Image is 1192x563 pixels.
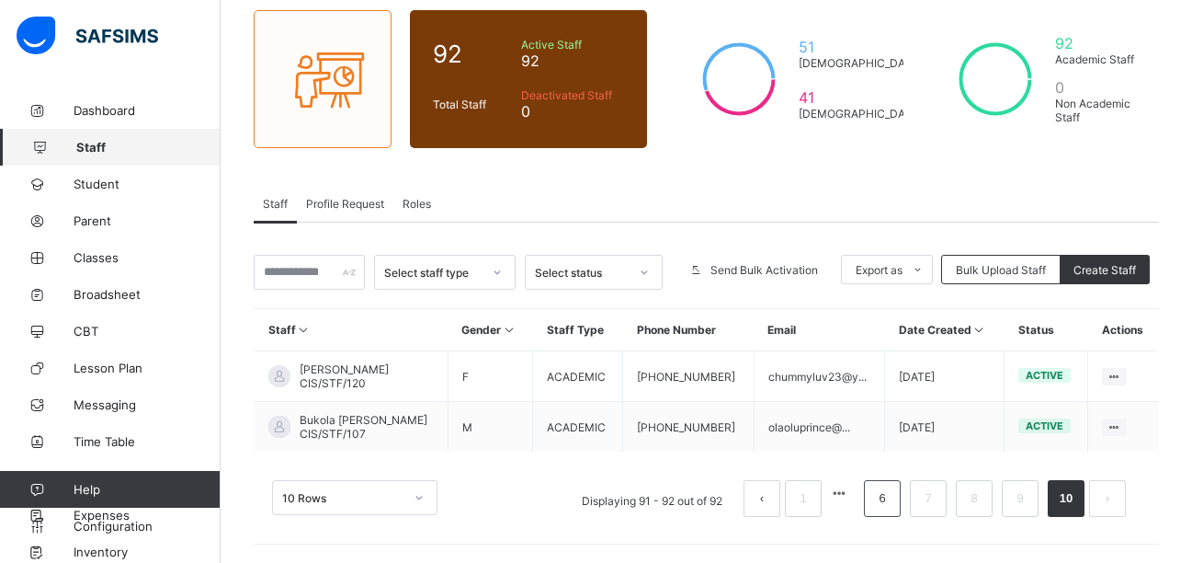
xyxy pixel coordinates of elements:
span: Help [74,482,220,497]
span: Non Academic Staff [1055,97,1136,124]
th: Phone Number [623,309,754,351]
span: Lesson Plan [74,361,221,375]
span: active [1026,419,1063,432]
span: Time Table [74,434,221,449]
td: [PHONE_NUMBER] [623,351,754,402]
td: F [448,351,533,402]
a: 1 [794,487,812,511]
span: CIS/STF/107 [300,427,366,441]
span: Staff [263,197,288,211]
th: Actions [1088,309,1159,351]
li: 8 [956,480,993,517]
div: Select status [535,266,629,280]
span: CIS/STF/120 [300,376,366,390]
span: 0 [521,102,625,121]
span: [DEMOGRAPHIC_DATA] [799,107,922,121]
span: Deactivated Staff [521,88,625,102]
th: Staff [255,309,448,351]
td: [PHONE_NUMBER] [623,402,754,453]
span: Messaging [74,397,221,412]
div: Select staff type [384,266,482,280]
div: 10 Rows [282,491,403,505]
td: [DATE] [885,402,1005,453]
span: Academic Staff [1055,52,1136,66]
span: 92 [433,40,512,68]
li: 上一页 [744,480,780,517]
button: prev page [744,480,780,517]
span: Student [74,177,221,191]
span: Create Staff [1073,263,1136,277]
span: Roles [403,197,431,211]
i: Sort in Ascending Order [971,323,987,337]
span: Broadsheet [74,287,221,302]
td: [DATE] [885,351,1005,402]
span: Profile Request [306,197,384,211]
span: Classes [74,250,221,265]
span: 51 [799,38,922,56]
li: Displaying 91 - 92 out of 92 [568,480,736,517]
li: 7 [910,480,947,517]
a: 7 [919,487,937,511]
td: chummyluv23@y... [754,351,884,402]
th: Email [754,309,884,351]
i: Sort in Ascending Order [296,323,312,337]
span: [PERSON_NAME] [300,362,389,376]
li: 向前 5 页 [826,480,852,506]
img: safsims [17,17,158,55]
span: 0 [1055,78,1136,97]
th: Staff Type [533,309,623,351]
li: 9 [1002,480,1039,517]
button: next page [1089,480,1126,517]
th: Status [1005,309,1088,351]
span: Active Staff [521,38,625,52]
span: 41 [799,88,922,107]
span: Staff [76,140,221,155]
li: 下一页 [1089,480,1126,517]
span: [DEMOGRAPHIC_DATA] [799,56,922,70]
a: 8 [965,487,982,511]
span: Send Bulk Activation [710,263,818,277]
td: M [448,402,533,453]
td: ACADEMIC [533,402,623,453]
span: Dashboard [74,103,221,118]
i: Sort in Ascending Order [501,323,517,337]
td: ACADEMIC [533,351,623,402]
span: Inventory [74,545,221,559]
span: 92 [521,52,625,70]
a: 9 [1011,487,1028,511]
div: Total Staff [428,93,517,116]
li: 1 [785,480,822,517]
li: 10 [1048,480,1084,517]
span: Configuration [74,519,220,534]
span: Bulk Upload Staff [956,263,1046,277]
a: 10 [1054,487,1078,511]
span: 92 [1055,34,1136,52]
th: Gender [448,309,533,351]
th: Date Created [885,309,1005,351]
span: CBT [74,324,221,339]
li: 6 [864,480,901,517]
span: Parent [74,213,221,228]
span: Export as [856,263,903,277]
a: 6 [873,487,891,511]
span: active [1026,369,1063,382]
span: Bukola [PERSON_NAME] [300,413,427,427]
td: olaoluprince@... [754,402,884,453]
